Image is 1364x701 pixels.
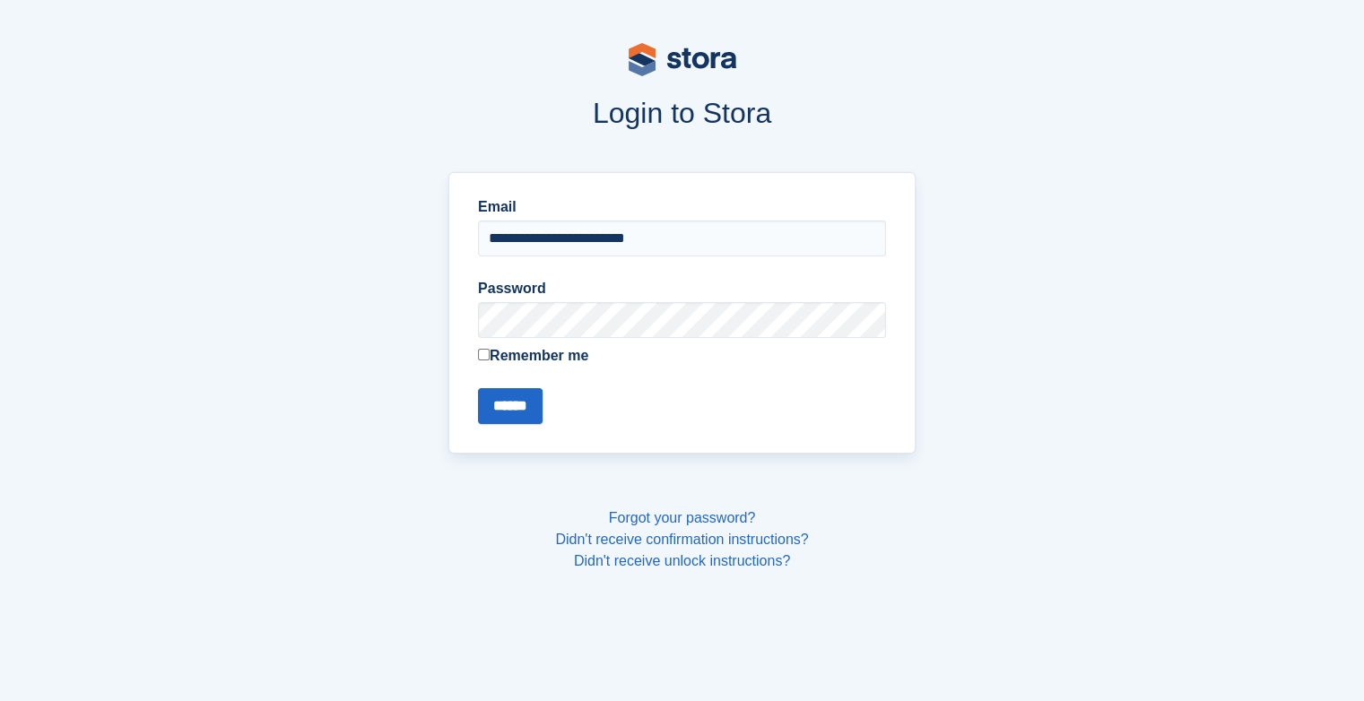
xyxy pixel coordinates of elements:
img: stora-logo-53a41332b3708ae10de48c4981b4e9114cc0af31d8433b30ea865607fb682f29.svg [629,43,736,76]
a: Forgot your password? [609,510,756,525]
a: Didn't receive confirmation instructions? [555,532,808,547]
label: Password [478,278,886,299]
h1: Login to Stora [107,97,1258,129]
input: Remember me [478,349,490,360]
label: Email [478,196,886,218]
a: Didn't receive unlock instructions? [574,553,790,568]
label: Remember me [478,345,886,367]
